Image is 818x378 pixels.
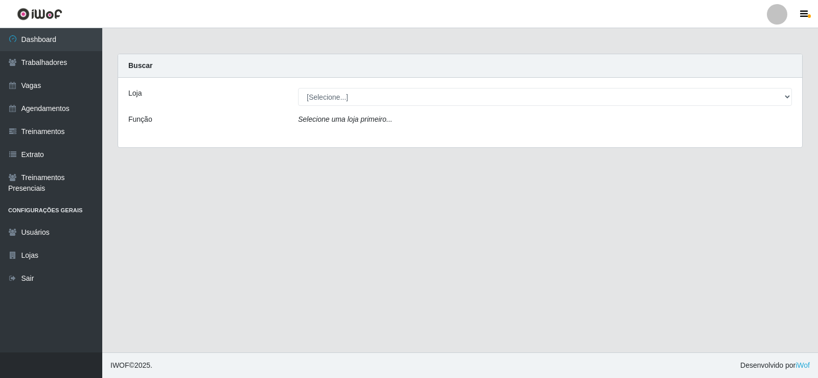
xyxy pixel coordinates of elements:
img: CoreUI Logo [17,8,62,20]
strong: Buscar [128,61,152,70]
a: iWof [796,361,810,369]
i: Selecione uma loja primeiro... [298,115,392,123]
span: IWOF [110,361,129,369]
span: © 2025 . [110,360,152,371]
label: Loja [128,88,142,99]
span: Desenvolvido por [740,360,810,371]
label: Função [128,114,152,125]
